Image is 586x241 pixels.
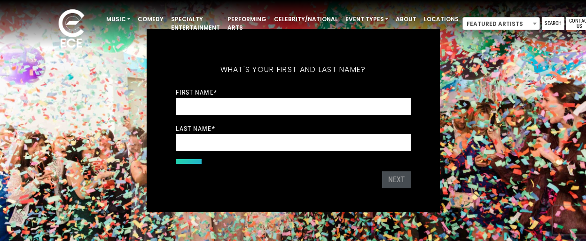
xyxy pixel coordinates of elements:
span: Featured Artists [462,17,540,30]
a: Specialty Entertainment [167,11,224,36]
span: Featured Artists [463,17,539,31]
a: Celebrity/National [270,11,342,27]
label: Last Name [176,124,215,133]
a: Locations [420,11,462,27]
a: Performing Arts [224,11,270,36]
img: ece_new_logo_whitev2-1.png [48,7,95,52]
a: About [392,11,420,27]
a: Search [542,17,564,30]
h5: What's your first and last name? [176,53,411,87]
a: Comedy [134,11,167,27]
a: Event Types [342,11,392,27]
label: First Name [176,88,217,96]
a: Music [102,11,134,27]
